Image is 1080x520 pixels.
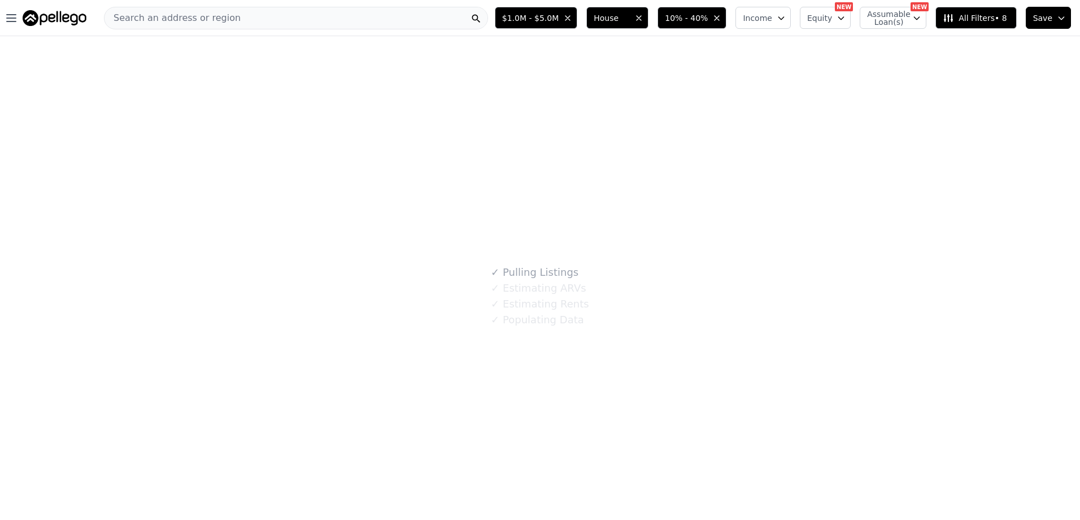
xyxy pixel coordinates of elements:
div: Populating Data [491,312,583,328]
span: Equity [807,12,832,24]
span: ✓ [491,298,499,310]
span: 10% - 40% [665,12,708,24]
span: Save [1033,12,1052,24]
div: Estimating ARVs [491,280,586,296]
span: House [594,12,630,24]
span: $1.0M - $5.0M [502,12,559,24]
button: $1.0M - $5.0M [495,7,577,29]
button: Income [735,7,791,29]
span: Income [743,12,772,24]
div: Pulling Listings [491,265,578,280]
button: Equity [800,7,851,29]
span: ✓ [491,314,499,326]
span: ✓ [491,283,499,294]
span: All Filters • 8 [943,12,1007,24]
div: Estimating Rents [491,296,589,312]
button: House [586,7,648,29]
span: ✓ [491,267,499,278]
img: Pellego [23,10,86,26]
span: Search an address or region [104,11,241,25]
button: Save [1026,7,1071,29]
div: NEW [835,2,853,11]
span: Assumable Loan(s) [867,10,903,26]
div: NEW [911,2,929,11]
button: 10% - 40% [657,7,726,29]
button: All Filters• 8 [935,7,1016,29]
button: Assumable Loan(s) [860,7,926,29]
